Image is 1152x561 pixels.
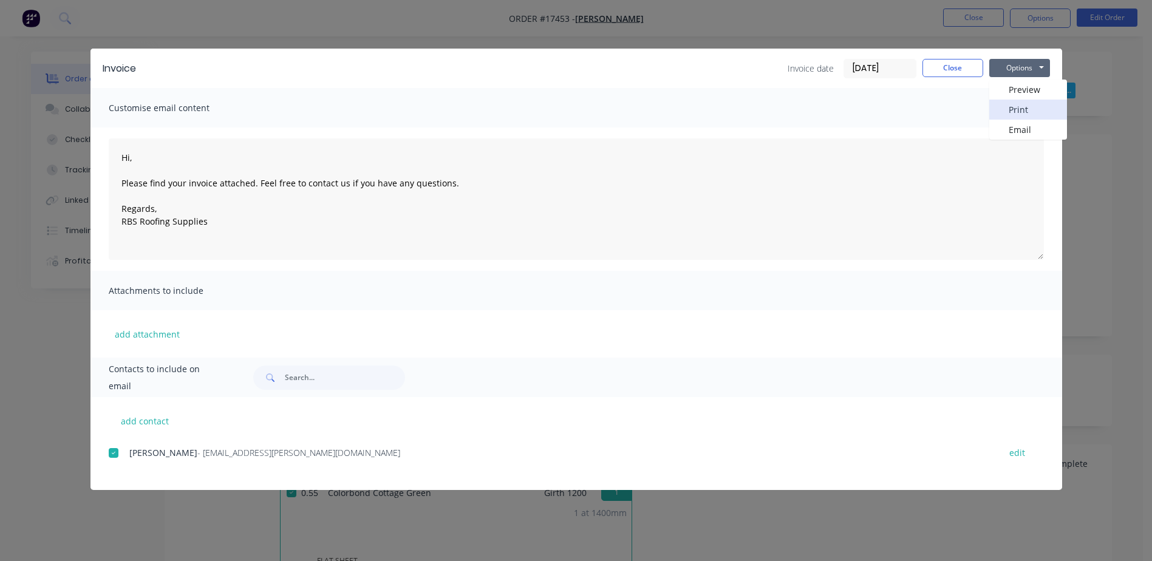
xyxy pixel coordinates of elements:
button: Email [989,120,1067,140]
button: Preview [989,80,1067,100]
span: Customise email content [109,100,242,117]
span: [PERSON_NAME] [129,447,197,458]
button: add attachment [109,325,186,343]
span: - [EMAIL_ADDRESS][PERSON_NAME][DOMAIN_NAME] [197,447,400,458]
span: Attachments to include [109,282,242,299]
span: Invoice date [788,62,834,75]
div: Invoice [103,61,136,76]
button: add contact [109,412,182,430]
button: Print [989,100,1067,120]
button: Close [922,59,983,77]
span: Contacts to include on email [109,361,223,395]
input: Search... [285,365,405,390]
button: Options [989,59,1050,77]
button: edit [1002,444,1032,461]
textarea: Hi, Please find your invoice attached. Feel free to contact us if you have any questions. Regards... [109,138,1044,260]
